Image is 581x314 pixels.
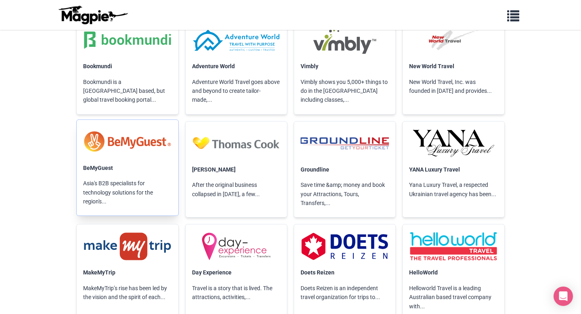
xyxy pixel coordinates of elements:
[294,277,395,308] p: Doets Reizen is an independent travel organization for trips to...
[192,63,235,69] a: Adventure World
[409,128,497,159] img: YANA Luxury Travel logo
[77,277,178,308] p: MakeMyTrip’s rise has been led by the vision and the spirit of each...
[409,25,497,55] img: New World Travel logo
[409,166,460,173] a: YANA Luxury Travel
[77,172,178,212] p: Asia's B2B specialists for technology solutions for the region's...
[192,25,280,55] img: Adventure World logo
[403,174,504,205] p: Yana Luxury Travel, a respected Ukrainian travel agency has been...
[83,165,113,171] a: BeMyGuest
[294,174,395,214] p: Save time &amp; money and book your Attractions, Tours, Transfers,...
[186,277,287,308] p: Travel is a story that is lived. The attractions, activities,...
[83,231,171,262] img: MakeMyTrip logo
[83,126,171,157] img: BeMyGuest logo
[56,5,129,25] img: logo-ab69f6fb50320c5b225c76a69d11143b.png
[83,269,115,276] a: MakeMyTrip
[294,71,395,111] p: Vimbly shows you 5,000+ things to do in the [GEOGRAPHIC_DATA] including classes,...
[83,63,112,69] a: Bookmundi
[409,269,438,276] a: HelloWorld
[301,128,389,159] img: Groundline logo
[409,63,454,69] a: New World Travel
[301,63,318,69] a: Vimbly
[192,269,232,276] a: Day Experience
[403,71,504,102] p: New World Travel, Inc. was founded in [DATE] and provides...
[409,231,497,262] img: HelloWorld logo
[554,287,573,306] div: Open Intercom Messenger
[83,25,171,55] img: Bookmundi logo
[77,71,178,111] p: Bookmundi is a [GEOGRAPHIC_DATA] based, but global travel booking portal...
[192,166,236,173] a: [PERSON_NAME]
[186,174,287,205] p: After the original business collapsed in [DATE], a few...
[186,71,287,111] p: Adventure World Travel goes above and beyond to create tailor-made,...
[301,269,334,276] a: Doets Reizen
[192,128,280,159] img: Thomas Cook logo
[192,231,280,262] img: Day Experience logo
[301,231,389,262] img: Doets Reizen logo
[301,25,389,55] img: Vimbly logo
[301,166,329,173] a: Groundline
